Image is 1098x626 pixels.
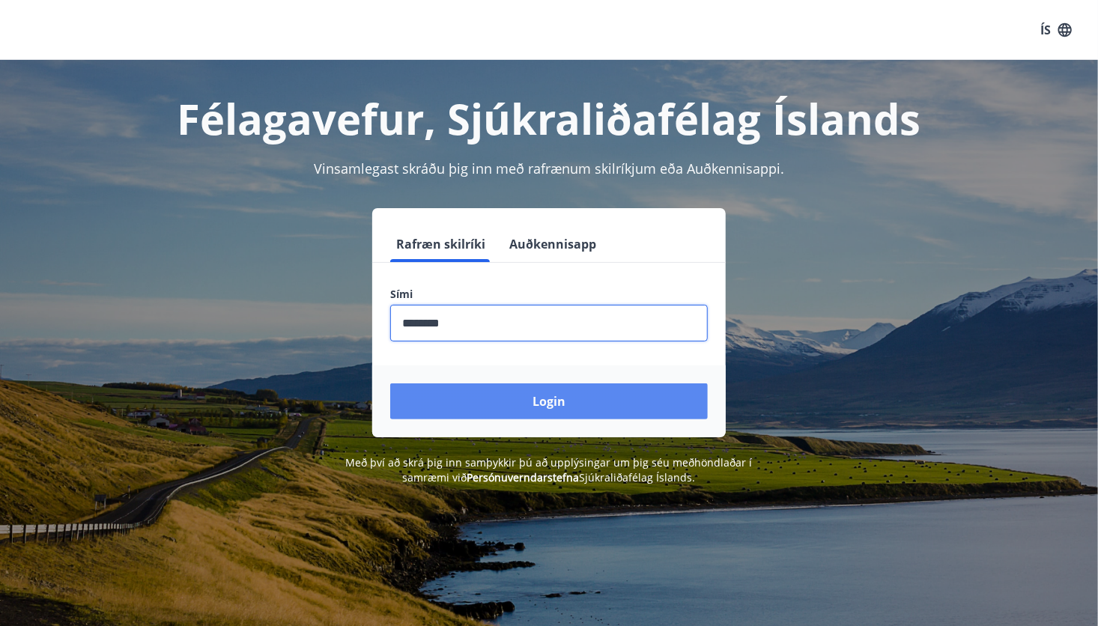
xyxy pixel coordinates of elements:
[467,470,580,484] a: Persónuverndarstefna
[1032,16,1080,43] button: ÍS
[314,159,784,177] span: Vinsamlegast skráðu þig inn með rafrænum skilríkjum eða Auðkennisappi.
[503,226,602,262] button: Auðkennisapp
[346,455,753,484] span: Með því að skrá þig inn samþykkir þú að upplýsingar um þig séu meðhöndlaðar í samræmi við Sjúkral...
[390,383,708,419] button: Login
[390,226,491,262] button: Rafræn skilríki
[390,287,708,302] label: Sími
[28,90,1070,147] h1: Félagavefur, Sjúkraliðafélag Íslands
